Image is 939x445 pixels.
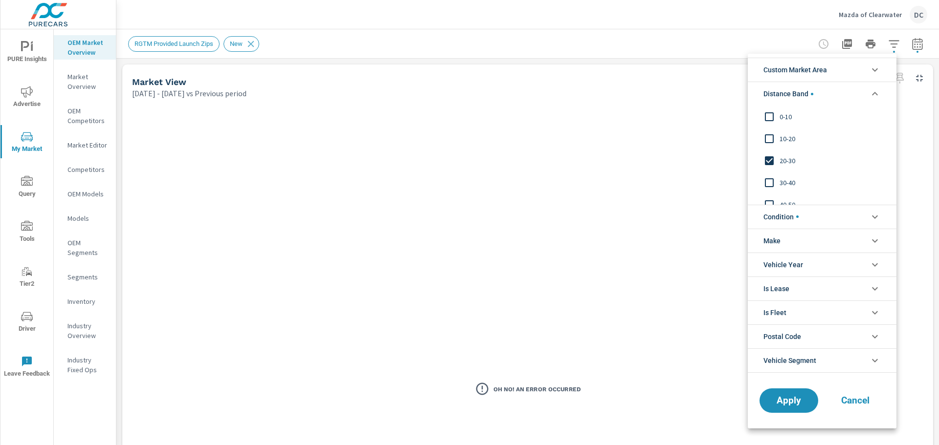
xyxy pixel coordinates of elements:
span: 20-30 [780,155,887,167]
span: Apply [769,396,808,405]
div: 10-20 [748,127,894,149]
span: Cancel [836,396,875,405]
div: 30-40 [748,171,894,193]
span: 0-10 [780,111,887,123]
button: Apply [760,388,818,413]
span: Custom Market Area [763,58,827,82]
span: Make [763,229,781,253]
span: Is Lease [763,277,789,300]
div: 40-50 [748,193,894,215]
span: Vehicle Segment [763,349,816,372]
span: 30-40 [780,177,887,189]
span: Distance Band [763,82,813,106]
span: Vehicle Year [763,253,803,276]
div: 0-10 [748,106,894,127]
span: 10-20 [780,133,887,145]
span: 40-50 [780,199,887,211]
span: Is Fleet [763,301,786,324]
span: Condition [763,205,799,229]
div: 20-30 [748,149,894,171]
button: Cancel [826,388,885,413]
span: Postal Code [763,325,801,348]
ul: filter options [748,54,896,377]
